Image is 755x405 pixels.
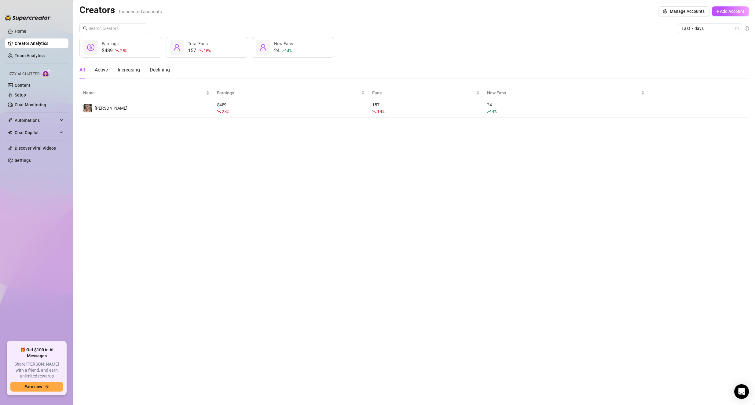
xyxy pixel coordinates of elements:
div: Declining [150,66,170,74]
a: Setup [15,93,26,97]
span: fall [115,49,119,53]
span: Chat Copilot [15,128,58,137]
a: Team Analytics [15,53,45,58]
div: 24 [274,47,293,54]
span: Earnings [217,89,360,96]
span: 4 % [492,108,497,114]
input: Search creators [89,25,139,32]
span: + Add Account [717,9,744,14]
span: fall [372,109,376,114]
span: Earnings [102,41,119,46]
span: rise [487,109,491,114]
span: 🎁 Get $100 in AI Messages [10,347,63,359]
span: fall [217,109,221,114]
div: $489 [102,47,127,54]
span: info-circle [745,26,749,31]
a: Content [15,83,30,88]
span: user [173,44,181,51]
div: 157 [188,47,211,54]
img: logo-BBDzfeDw.svg [5,15,51,21]
button: Manage Accounts [658,6,709,16]
span: Izzy AI Chatter [9,71,39,77]
span: Earn now [24,384,42,389]
span: Last 7 days [682,24,739,33]
span: Total Fans [188,41,208,46]
a: Settings [15,158,31,163]
div: Increasing [118,66,140,74]
div: All [79,66,85,74]
span: 10 % [377,108,384,114]
span: 1 connected accounts [118,9,162,14]
h2: Creators [79,4,162,16]
th: Name [79,87,213,99]
span: 4 % [287,48,291,53]
span: Name [83,89,205,96]
img: Luna [83,104,92,112]
span: Share [PERSON_NAME] with a friend, and earn unlimited rewards [10,361,63,379]
span: [PERSON_NAME] [95,106,127,111]
a: Discover Viral Videos [15,146,56,151]
div: 24 [487,101,645,115]
span: 28 % [120,48,127,53]
div: 157 [372,101,480,115]
span: Manage Accounts [670,9,705,14]
span: thunderbolt [8,118,13,123]
span: arrow-right [45,385,49,389]
span: calendar [735,27,739,30]
div: $ 489 [217,101,365,115]
th: Earnings [213,87,368,99]
span: 28 % [222,108,229,114]
div: Active [95,66,108,74]
span: New Fans [487,89,640,96]
span: rise [282,49,286,53]
th: New Fans [483,87,648,99]
img: Chat Copilot [8,130,12,135]
span: Fans [372,89,475,96]
button: Earn nowarrow-right [10,382,63,392]
a: Creator Analytics [15,38,64,48]
a: Chat Monitoring [15,102,46,107]
button: + Add Account [712,6,749,16]
span: dollar-circle [87,44,94,51]
span: Automations [15,115,58,125]
span: 10 % [203,48,211,53]
div: Open Intercom Messenger [734,384,749,399]
span: New Fans [274,41,293,46]
th: Fans [368,87,483,99]
a: Home [15,29,26,34]
span: setting [663,9,667,13]
span: search [83,26,87,31]
span: fall [199,49,203,53]
span: user [259,44,267,51]
img: AI Chatter [42,69,51,78]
